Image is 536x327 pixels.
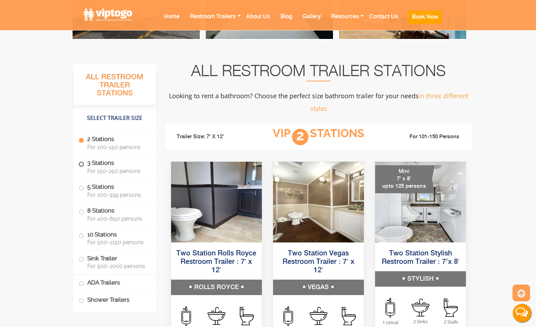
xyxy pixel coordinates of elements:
[273,280,364,295] h5: VEGAS
[241,7,275,35] a: About Us
[342,307,356,325] img: an icon of stall
[171,162,262,242] img: Side view of two station restroom trailer with separate doors for males and females
[170,127,245,147] li: Trailer Size: 7' X 12'
[159,7,185,35] a: Home
[375,165,435,193] div: Mini 7' x 8' upto 125 persons
[87,144,148,151] span: For 100-150 persons
[74,108,156,128] h4: Select Trailer Size
[382,250,459,266] a: Two Station Stylish Restroom Trailer : 7’x 8′
[275,7,297,35] a: Blog
[310,307,327,325] img: an icon of sink
[375,319,405,326] span: 1 Urinal
[87,263,148,269] span: For 500-1000 persons
[245,127,392,147] h3: VIP Stations
[79,156,151,178] label: 3 Stations
[385,298,395,318] img: an icon of urinal
[364,7,403,35] a: Contact Us
[240,307,254,325] img: an icon of stall
[171,280,262,295] h5: ROLLS ROYCE
[79,275,151,290] label: ADA Trailers
[375,162,466,242] img: A mini restroom trailer with two separate stations and separate doors for males and females
[87,192,148,198] span: For 200-399 persons
[79,180,151,201] label: 5 Stations
[436,319,466,325] span: 2 Stalls
[273,162,364,242] img: Side view of two station restroom trailer with separate doors for males and females
[292,129,308,145] span: 2
[326,7,364,35] a: Resources
[165,89,472,115] p: Looking to rent a bathroom? Choose the perfect size bathroom trailer for your needs
[375,271,466,287] h5: STYLISH
[87,168,148,174] span: For 150-250 persons
[403,7,447,39] a: Book Now
[412,299,429,316] img: an icon of sink
[87,239,148,246] span: For 500-1150 persons
[297,7,326,35] a: Gallery
[185,7,241,35] a: Restroom Trailers
[392,133,467,141] li: For 101-150 Persons
[208,307,225,325] img: an icon of sink
[74,71,156,105] h3: All Restroom Trailer Stations
[508,299,536,327] button: Live Chat
[79,227,151,249] label: 10 Stations
[79,132,151,154] label: 2 Stations
[176,250,256,274] a: Two Station Rolls Royce Restroom Trailer : 7′ x 12′
[181,306,191,326] img: an icon of urinal
[408,11,442,24] button: Book Now
[79,203,151,225] label: 8 Stations
[444,299,458,317] img: an icon of stall
[406,318,436,325] span: 2 Sinks
[79,251,151,273] label: Sink Trailer
[165,65,472,81] h2: All Restroom Trailer Stations
[87,215,148,222] span: For 400-650 persons
[283,306,293,326] img: an icon of urinal
[283,250,354,274] a: Two Station Vegas Restroom Trailer : 7′ x 12′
